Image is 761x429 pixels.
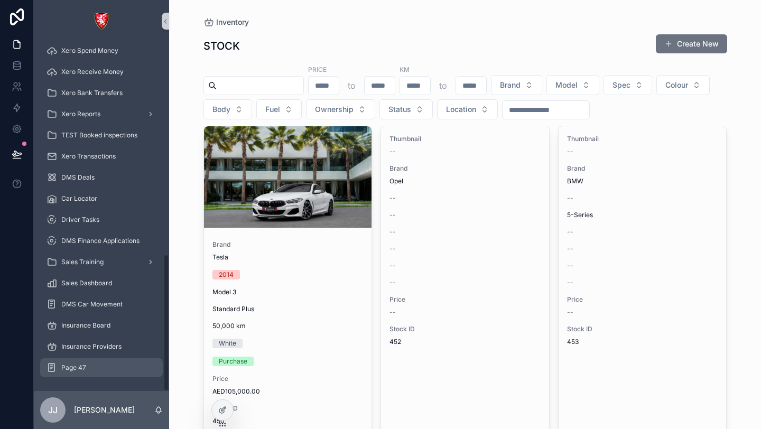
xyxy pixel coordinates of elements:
a: Sales Training [40,253,163,272]
span: -- [389,278,396,287]
span: -- [567,308,573,316]
span: -- [389,245,396,253]
span: Model [555,80,578,90]
button: Select Button [203,99,252,119]
a: DMS Deals [40,168,163,187]
span: Fuel [265,104,280,115]
span: -- [389,194,396,202]
span: Standard Plus [212,305,254,313]
span: BMW [567,177,583,185]
a: Car Locator [40,189,163,208]
span: Page 47 [61,363,86,372]
p: to [348,79,356,92]
img: App logo [93,13,110,30]
span: 450 [212,417,364,425]
a: DMS Car Movement [40,295,163,314]
span: -- [389,147,396,156]
span: 452 [389,338,541,346]
span: 453 [567,338,718,346]
a: Sales Dashboard [40,274,163,293]
button: Select Button [491,75,542,95]
span: Sales Training [61,258,104,266]
label: KM [400,64,410,74]
span: Body [212,104,230,115]
span: Model 3 [212,288,236,296]
span: JJ [48,404,58,416]
span: -- [389,211,396,219]
button: Select Button [546,75,599,95]
div: scrollable content [34,42,169,391]
a: Xero Bank Transfers [40,83,163,102]
span: DMS Car Movement [61,300,123,309]
span: Stock ID [212,404,364,413]
span: -- [567,278,573,287]
a: Insurance Board [40,316,163,335]
span: Xero Bank Transfers [61,89,123,97]
span: Status [388,104,411,115]
h1: STOCK [203,39,240,53]
span: AED105,000.00 [212,387,364,396]
span: Stock ID [567,325,718,333]
a: Xero Spend Money [40,41,163,60]
span: Brand [212,240,364,249]
button: Select Button [656,75,710,95]
span: Price [389,295,541,304]
span: Sales Dashboard [61,279,112,287]
a: Xero Receive Money [40,62,163,81]
span: Insurance Providers [61,342,122,351]
label: Price [308,64,327,74]
span: -- [567,147,573,156]
button: Select Button [306,99,375,119]
span: Price [212,375,364,383]
span: DMS Deals [61,173,95,182]
a: DMS Finance Applications [40,231,163,250]
button: Create New [656,34,727,53]
span: Spec [612,80,630,90]
span: -- [389,262,396,270]
a: Page 47 [40,358,163,377]
span: Opel [389,177,403,185]
span: 5-Series [567,211,593,219]
span: Thumbnail [567,135,718,143]
span: Ownership [315,104,354,115]
span: -- [389,228,396,236]
span: Inventory [216,17,249,27]
button: Select Button [256,99,302,119]
span: Price [567,295,718,304]
div: White [219,339,236,348]
button: Select Button [379,99,433,119]
button: Select Button [604,75,652,95]
a: Xero Transactions [40,147,163,166]
button: Select Button [437,99,498,119]
span: TEST Booked inspections [61,131,137,139]
span: -- [567,245,573,253]
span: Insurance Board [61,321,110,330]
a: Xero Reports [40,105,163,124]
span: Xero Transactions [61,152,116,161]
span: Tesla [212,253,228,262]
span: -- [567,194,573,202]
span: Brand [500,80,521,90]
span: 50,000 km [212,322,364,330]
p: [PERSON_NAME] [74,405,135,415]
span: Car Locator [61,194,97,203]
span: Xero Reports [61,110,100,118]
span: Brand [567,164,718,173]
span: Brand [389,164,541,173]
span: DMS Finance Applications [61,237,140,245]
p: to [439,79,447,92]
span: -- [567,228,573,236]
span: Xero Receive Money [61,68,124,76]
span: Driver Tasks [61,216,99,224]
span: Stock ID [389,325,541,333]
div: 1.jpg [204,126,372,228]
a: Inventory [203,17,249,27]
span: -- [389,308,396,316]
span: Location [446,104,476,115]
div: Purchase [219,357,247,366]
span: Thumbnail [389,135,541,143]
a: Insurance Providers [40,337,163,356]
a: Driver Tasks [40,210,163,229]
span: Colour [665,80,688,90]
